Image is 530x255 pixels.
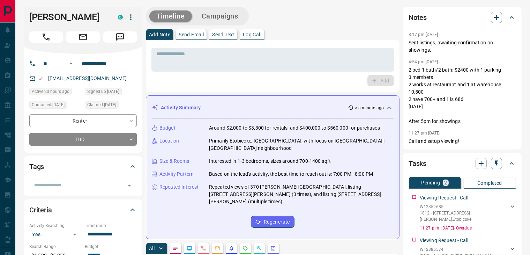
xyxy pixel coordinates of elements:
h2: Tasks [409,158,426,169]
div: Sun Sep 14 2025 [29,88,81,97]
div: Yes [29,229,81,240]
div: W123526851812 - [STREET_ADDRESS][PERSON_NAME],Etobicoke [420,202,516,224]
p: < a minute ago [355,105,384,111]
p: 11:27 p.m. [DATE] - Overdue [420,225,516,231]
p: Call and setup viewing! [409,138,516,145]
svg: Agent Actions [270,246,276,251]
p: Pending [421,180,440,185]
svg: Opportunities [256,246,262,251]
p: Activity Summary [161,104,201,111]
p: 2 [444,180,447,185]
span: Message [103,31,137,43]
p: 11:27 pm [DATE] [409,131,441,136]
p: Send Email [179,32,204,37]
p: Send Text [212,32,234,37]
p: All [149,246,155,251]
p: Sent listings, awaiting confirmation on showings. [409,39,516,54]
p: Search Range: [29,243,81,250]
span: Call [29,31,63,43]
p: Viewing Request - Call [420,237,468,244]
p: Viewing Request - Call [420,194,468,202]
p: Size & Rooms [159,158,189,165]
p: W12352685 [420,204,509,210]
p: Actively Searching: [29,223,81,229]
h1: [PERSON_NAME] [29,12,107,23]
div: Tags [29,158,137,175]
svg: Lead Browsing Activity [187,246,192,251]
p: Add Note [149,32,170,37]
p: Log Call [243,32,261,37]
span: Email [66,31,100,43]
span: Contacted [DATE] [32,101,65,108]
span: Claimed [DATE] [87,101,116,108]
svg: Emails [215,246,220,251]
div: Sat Sep 13 2025 [29,101,81,111]
div: Notes [409,9,516,26]
a: [EMAIL_ADDRESS][DOMAIN_NAME] [48,75,127,81]
p: Repeated views of 370 [PERSON_NAME][GEOGRAPHIC_DATA], listing [STREET_ADDRESS][PERSON_NAME] (3 ti... [209,183,394,205]
h2: Criteria [29,204,52,216]
p: Budget: [85,243,137,250]
button: Campaigns [195,10,245,22]
svg: Notes [173,246,178,251]
div: condos.ca [118,15,123,20]
button: Regenerate [251,216,294,228]
button: Open [125,181,134,190]
svg: Requests [242,246,248,251]
p: Timeframe: [85,223,137,229]
p: 1812 - [STREET_ADDRESS][PERSON_NAME] , Etobicoke [420,210,509,223]
svg: Email Verified [38,76,43,81]
p: Budget [159,124,176,132]
p: Around $2,000 to $3,300 for rentals, and $400,000 to $560,000 for purchases [209,124,380,132]
div: Activity Summary< a minute ago [152,101,394,114]
p: 2 bed 1 bath/2 bath: $2400 with 1 parking 3 members 2 works at restaurant and 1 at warehouse 10,5... [409,66,516,125]
p: Activity Pattern [159,170,194,178]
p: Repeated Interest [159,183,199,191]
h2: Notes [409,12,427,23]
span: Signed up [DATE] [87,88,119,95]
div: Criteria [29,202,137,218]
button: Timeline [149,10,192,22]
span: Active 20 hours ago [32,88,69,95]
div: Renter [29,114,137,127]
h2: Tags [29,161,44,172]
p: Location [159,137,179,145]
p: W12385574 [420,246,509,253]
svg: Listing Alerts [229,246,234,251]
svg: Calls [201,246,206,251]
div: Fri May 02 2025 [85,88,137,97]
p: Based on the lead's activity, the best time to reach out is: 7:00 PM - 8:00 PM [209,170,373,178]
div: Sun Aug 31 2025 [85,101,137,111]
div: Tasks [409,155,516,172]
p: Completed [477,181,502,185]
button: Open [67,59,75,68]
p: 8:17 pm [DATE] [409,32,438,37]
div: TBD [29,133,137,146]
p: Primarily Etobicoke, [GEOGRAPHIC_DATA], with focus on [GEOGRAPHIC_DATA] | [GEOGRAPHIC_DATA] neigh... [209,137,394,152]
p: Interested in 1-3 bedrooms, sizes around 700-1400 sqft [209,158,331,165]
p: 4:54 pm [DATE] [409,59,438,64]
